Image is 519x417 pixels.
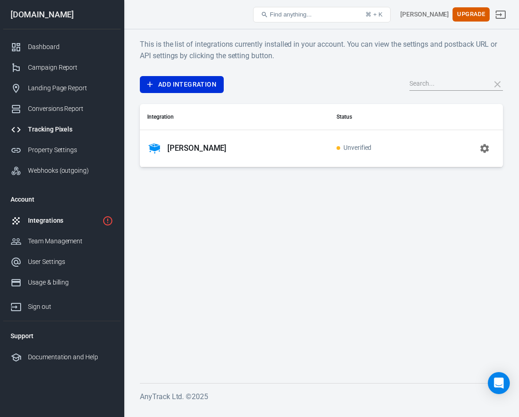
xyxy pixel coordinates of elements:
[3,160,121,181] a: Webhooks (outgoing)
[400,10,449,19] div: Account id: j9Cy1dVm
[3,11,121,19] div: [DOMAIN_NAME]
[3,252,121,272] a: User Settings
[147,141,162,156] img: Sam Cart
[3,37,121,57] a: Dashboard
[3,293,121,317] a: Sign out
[140,104,329,130] th: Integration
[409,78,483,90] input: Search...
[488,372,510,394] div: Open Intercom Messenger
[28,145,113,155] div: Property Settings
[28,278,113,287] div: Usage & billing
[28,63,113,72] div: Campaign Report
[28,257,113,267] div: User Settings
[3,188,121,210] li: Account
[102,215,113,226] svg: 1 networks not verified yet
[3,99,121,119] a: Conversions Report
[3,210,121,231] a: Integrations
[28,216,99,225] div: Integrations
[167,143,226,153] p: [PERSON_NAME]
[3,272,121,293] a: Usage & billing
[28,125,113,134] div: Tracking Pixels
[3,325,121,347] li: Support
[3,119,121,140] a: Tracking Pixels
[490,4,512,26] a: Sign out
[3,78,121,99] a: Landing Page Report
[140,76,224,93] a: Add Integration
[453,7,490,22] button: Upgrade
[28,166,113,176] div: Webhooks (outgoing)
[270,11,312,18] span: Find anything...
[365,11,382,18] div: ⌘ + K
[140,38,503,61] h6: This is the list of integrations currently installed in your account. You can view the settings a...
[337,144,372,152] span: Unverified
[28,236,113,246] div: Team Management
[28,104,113,114] div: Conversions Report
[28,302,113,312] div: Sign out
[28,42,113,52] div: Dashboard
[3,231,121,252] a: Team Management
[28,352,113,362] div: Documentation and Help
[253,7,391,22] button: Find anything...⌘ + K
[28,83,113,93] div: Landing Page Report
[3,140,121,160] a: Property Settings
[329,104,429,130] th: Status
[140,391,503,402] h6: AnyTrack Ltd. © 2025
[3,57,121,78] a: Campaign Report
